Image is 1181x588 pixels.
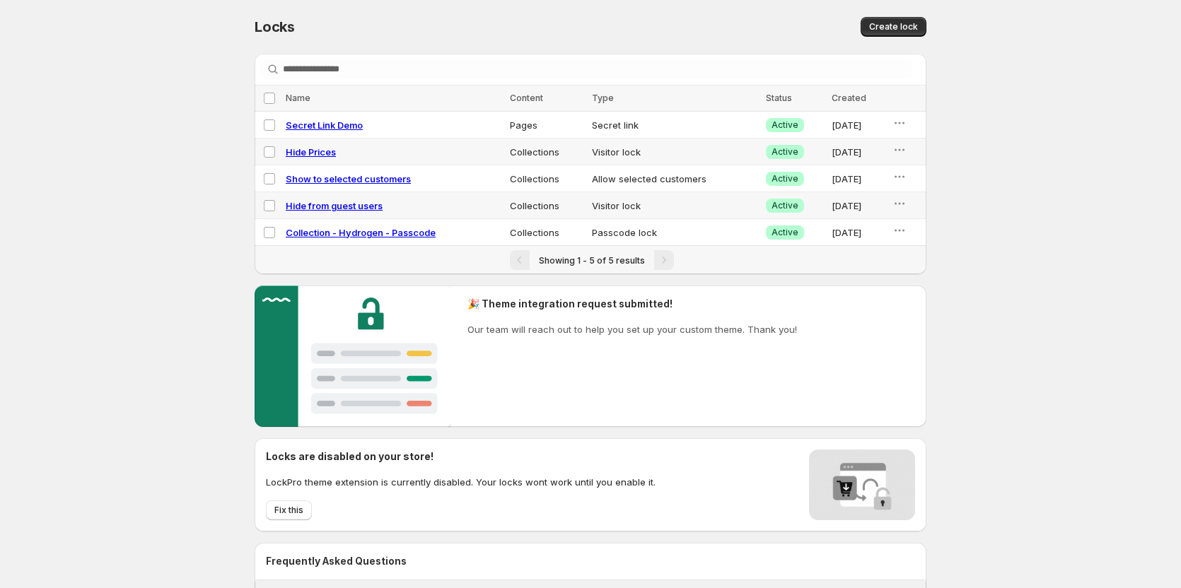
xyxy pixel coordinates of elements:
[467,297,797,311] h2: 🎉 Theme integration request submitted!
[588,112,762,139] td: Secret link
[255,245,926,274] nav: Pagination
[588,192,762,219] td: Visitor lock
[286,146,336,158] a: Hide Prices
[588,139,762,165] td: Visitor lock
[266,449,656,464] h2: Locks are disabled on your store!
[861,17,926,37] button: Create lock
[772,173,798,184] span: Active
[286,93,310,103] span: Name
[506,112,588,139] td: Pages
[506,192,588,219] td: Collections
[255,286,450,427] img: Customer support
[827,139,888,165] td: [DATE]
[286,119,363,131] a: Secret Link Demo
[286,200,383,211] a: Hide from guest users
[827,165,888,192] td: [DATE]
[274,505,303,516] span: Fix this
[266,554,915,568] h2: Frequently Asked Questions
[588,165,762,192] td: Allow selected customers
[588,219,762,246] td: Passcode lock
[510,93,543,103] span: Content
[255,18,295,35] span: Locks
[772,227,798,238] span: Active
[809,449,915,520] img: Locks disabled
[506,165,588,192] td: Collections
[766,93,792,103] span: Status
[506,219,588,246] td: Collections
[772,200,798,211] span: Active
[266,500,312,520] button: Fix this
[266,475,656,489] p: LockPro theme extension is currently disabled. Your locks wont work until you enable it.
[827,192,888,219] td: [DATE]
[772,119,798,131] span: Active
[772,146,798,158] span: Active
[832,93,866,103] span: Created
[827,219,888,246] td: [DATE]
[286,227,436,238] a: Collection - Hydrogen - Passcode
[539,255,645,266] span: Showing 1 - 5 of 5 results
[506,139,588,165] td: Collections
[467,322,797,336] p: Our team will reach out to help you set up your custom theme. Thank you!
[827,112,888,139] td: [DATE]
[592,93,614,103] span: Type
[869,21,918,33] span: Create lock
[286,173,411,184] a: Show to selected customers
